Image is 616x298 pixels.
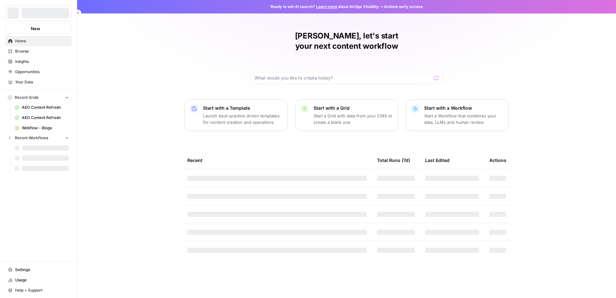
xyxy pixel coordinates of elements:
[424,113,503,125] p: Start a Workflow that combines your data, LLMs and human review
[425,151,450,169] div: Last Edited
[5,93,72,102] button: Recent Grids
[254,75,431,81] input: What would you like to create today?
[5,285,72,295] button: Help + Support
[15,135,48,141] span: Recent Workflows
[314,113,393,125] p: Start a Grid with data from your CMS or create a blank one
[185,99,288,131] button: Start with a TemplateLaunch best-practice driven templates for content creation and operations
[424,105,503,111] p: Start with a Workflow
[5,67,72,77] a: Opportunities
[15,287,69,293] span: Help + Support
[5,56,72,67] a: Insights
[5,36,72,46] a: Home
[15,38,69,44] span: Home
[203,113,282,125] p: Launch best-practice driven templates for content creation and operations
[384,4,423,10] span: Actions early access
[187,151,367,169] div: Recent
[12,113,72,123] a: AEO Content Refresh
[15,48,69,54] span: Browse
[15,95,38,100] span: Recent Grids
[22,115,69,121] span: AEO Content Refresh
[5,133,72,143] button: Recent Workflows
[22,125,69,131] span: Webflow - Blogs
[5,77,72,87] a: Your Data
[15,277,69,283] span: Usage
[295,99,398,131] button: Start with a GridStart a Grid with data from your CMS or create a blank one
[22,105,69,110] span: AEO Content Refresh
[12,123,72,133] a: Webflow - Blogs
[5,275,72,285] a: Usage
[15,69,69,75] span: Opportunities
[489,151,506,169] div: Actions
[31,25,40,32] span: New
[377,151,410,169] div: Total Runs (7d)
[15,59,69,64] span: Insights
[5,46,72,56] a: Browse
[203,105,282,111] p: Start with a Template
[250,31,443,51] h1: [PERSON_NAME], let's start your next content workflow
[314,105,393,111] p: Start with a Grid
[406,99,509,131] button: Start with a WorkflowStart a Workflow that combines your data, LLMs and human review
[271,4,379,10] span: Ready to win AI search? about AirOps Visibility
[5,265,72,275] a: Settings
[15,79,69,85] span: Your Data
[316,4,337,9] a: Learn more
[15,267,69,273] span: Settings
[12,102,72,113] a: AEO Content Refresh
[5,24,72,33] button: New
